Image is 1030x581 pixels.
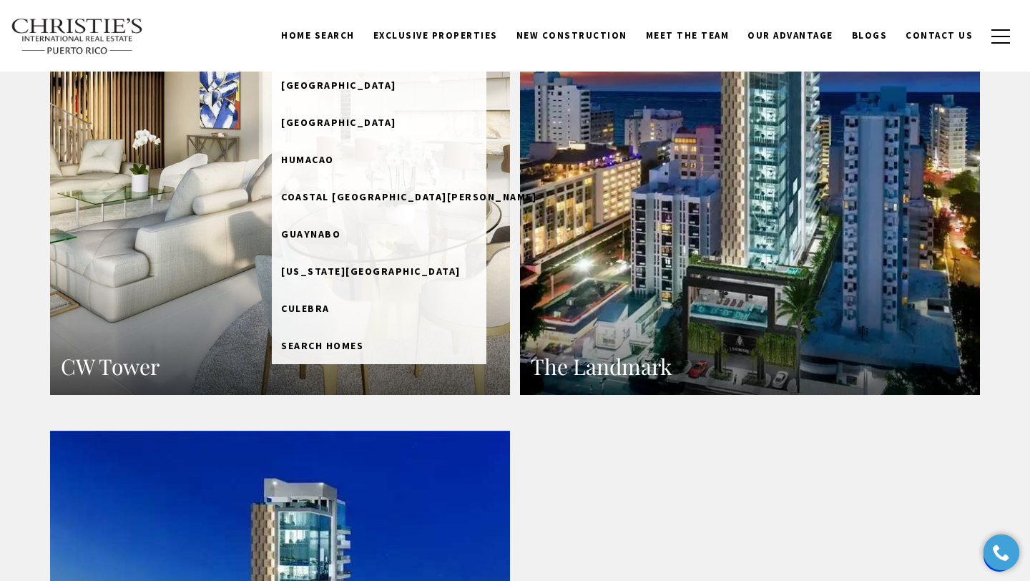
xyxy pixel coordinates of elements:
span: New Construction [516,29,627,41]
button: button [982,16,1019,57]
span: [GEOGRAPHIC_DATA] [281,116,396,129]
span: Search Homes [281,339,363,352]
a: [US_STATE][GEOGRAPHIC_DATA] [272,253,486,290]
a: New Construction [507,22,637,49]
img: Christie's International Real Estate text transparent background [11,18,144,55]
span: Blogs [852,29,888,41]
span: Our Advantage [747,29,833,41]
span: Exclusive Properties [373,29,498,41]
a: Coastal [GEOGRAPHIC_DATA][PERSON_NAME] [272,178,486,215]
a: Humacao [272,141,486,178]
a: Guaynabo [272,215,486,253]
a: [GEOGRAPHIC_DATA] [272,67,486,104]
span: Humacao [281,153,334,166]
a: Search Homes [272,327,486,364]
a: Meet the Team [637,22,739,49]
span: [GEOGRAPHIC_DATA] [281,79,396,92]
span: [US_STATE][GEOGRAPHIC_DATA] [281,265,461,278]
h3: The Landmark [531,353,969,381]
a: Our Advantage [738,22,843,49]
a: Blogs [843,22,897,49]
h3: CW Tower [61,353,499,381]
span: Coastal [GEOGRAPHIC_DATA][PERSON_NAME] [281,190,536,203]
a: Culebra [272,290,486,327]
a: Home Search [272,22,364,49]
a: Exclusive Properties [364,22,507,49]
a: [GEOGRAPHIC_DATA] [272,104,486,141]
span: Culebra [281,302,330,315]
span: Guaynabo [281,228,340,240]
span: Contact Us [906,29,973,41]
